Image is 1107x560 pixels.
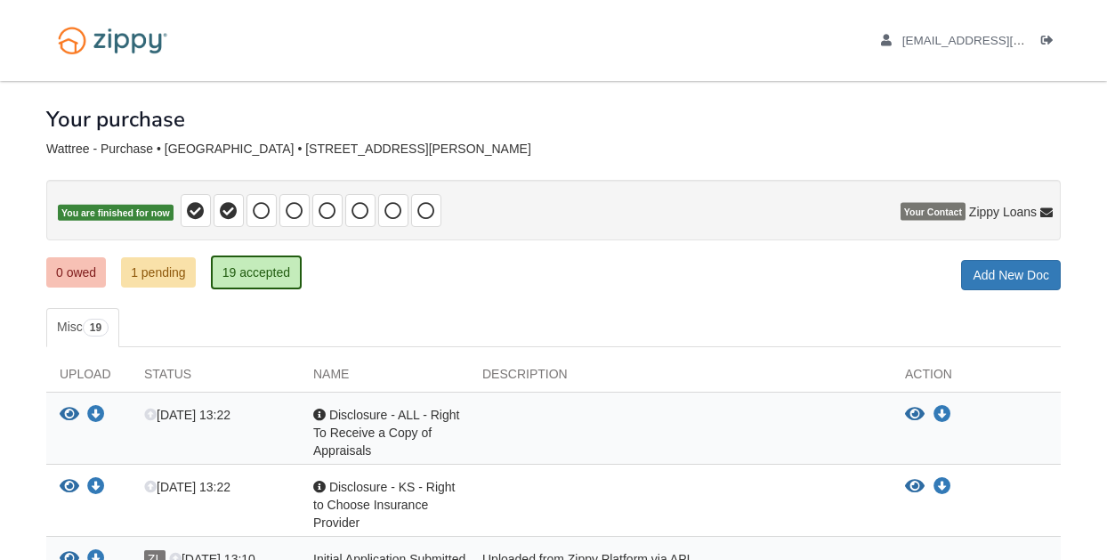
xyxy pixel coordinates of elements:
[469,365,892,392] div: Description
[46,18,179,63] img: Logo
[300,365,469,392] div: Name
[144,480,230,494] span: [DATE] 13:22
[60,406,79,425] button: View Disclosure - ALL - Right To Receive a Copy of Appraisals
[46,365,131,392] div: Upload
[87,481,105,495] a: Download Disclosure - KS - Right to Choose Insurance Provider
[969,203,1037,221] span: Zippy Loans
[881,34,1106,52] a: edit profile
[131,365,300,392] div: Status
[933,480,951,494] a: Download Disclosure - KS - Right to Choose Insurance Provider
[46,142,1061,157] div: Wattree - Purchase • [GEOGRAPHIC_DATA] • [STREET_ADDRESS][PERSON_NAME]
[46,308,119,347] a: Misc
[144,408,230,422] span: [DATE] 13:22
[313,408,459,458] span: Disclosure - ALL - Right To Receive a Copy of Appraisals
[87,409,105,423] a: Download Disclosure - ALL - Right To Receive a Copy of Appraisals
[60,478,79,497] button: View Disclosure - KS - Right to Choose Insurance Provider
[933,408,951,422] a: Download Disclosure - ALL - Right To Receive a Copy of Appraisals
[121,257,196,288] a: 1 pending
[905,406,925,424] button: View Disclosure - ALL - Right To Receive a Copy of Appraisals
[211,256,302,289] a: 19 accepted
[905,478,925,496] button: View Disclosure - KS - Right to Choose Insurance Provider
[46,108,185,131] h1: Your purchase
[313,480,455,530] span: Disclosure - KS - Right to Choose Insurance Provider
[46,257,106,288] a: 0 owed
[901,203,966,221] span: Your Contact
[961,260,1061,290] a: Add New Doc
[58,205,174,222] span: You are finished for now
[1041,34,1061,52] a: Log out
[902,34,1106,47] span: hwmw07@aol.com
[83,319,109,337] span: 19
[892,365,1061,392] div: Action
